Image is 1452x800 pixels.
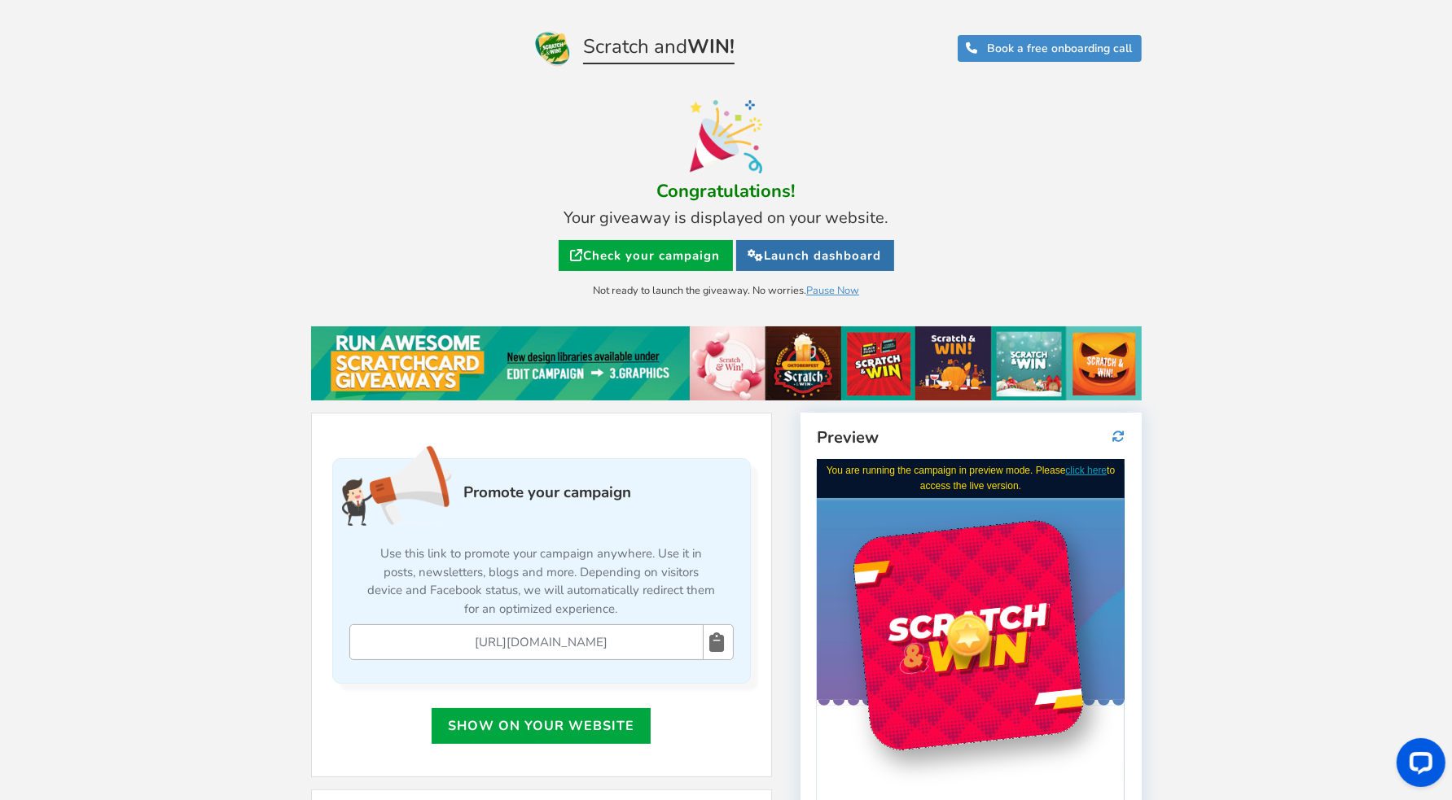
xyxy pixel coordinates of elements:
button: TRY YOUR LUCK! [32,518,276,547]
span: Book a free onboarding call [988,41,1133,56]
img: confetti [690,100,762,173]
a: Pause Now [806,283,859,298]
a: Show on your website [432,708,651,744]
div: Domain: [DOMAIN_NAME] [42,42,179,55]
a: Launch dashboard [736,240,894,271]
img: appsmav-footer-credit.png [90,592,218,605]
a: click here [249,6,291,17]
p: Use this link to promote your campaign anywhere. Use it in posts, newsletters, blogs and more. De... [349,535,734,624]
h3: Congratulations! [319,181,1134,201]
img: logo_orange.svg [26,26,39,39]
h4: Promote your campaign [349,445,734,535]
strong: WIN! [687,33,735,59]
div: Keywords by Traffic [180,96,274,107]
label: Email [32,387,63,404]
img: website_grey.svg [26,42,39,55]
label: I would like to receive updates and marketing emails. We will treat your information with respect... [32,454,276,501]
div: v 4.0.25 [46,26,80,39]
img: tab_keywords_by_traffic_grey.svg [162,94,175,107]
iframe: LiveChat chat widget [1384,732,1452,800]
div: Domain Overview [62,96,146,107]
span: Scratch and [583,36,735,64]
a: Check your campaign [559,240,733,271]
strong: FEELING LUCKY? PLAY NOW! [63,344,245,362]
a: Book a free onboarding call [958,35,1142,62]
img: festival-poster-2020.jpg [311,326,1142,401]
img: Scratch and Win [533,28,572,68]
input: I would like to receive updates and marketing emails. We will treat your information with respect... [32,452,44,465]
h4: Preview [817,429,1125,447]
img: tab_domain_overview_orange.svg [44,94,57,107]
a: Click to Copy [703,625,731,659]
h4: Your giveaway is displayed on your website. [319,209,1134,227]
small: Not ready to launch the giveaway. No worries. [593,283,859,298]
